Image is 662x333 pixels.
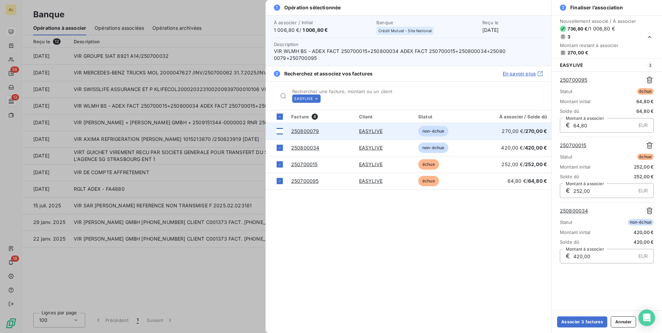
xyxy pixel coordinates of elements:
[611,316,636,327] button: Annuler
[291,178,319,184] a: 250700095
[567,26,588,31] span: 736,80 €
[560,99,590,104] span: Montant initial
[323,95,543,102] input: placeholder
[560,108,579,114] span: Solde dû
[294,97,313,101] span: EASYLIVE
[567,50,588,55] span: 270,00 €
[418,114,468,119] div: Statut
[274,27,372,34] span: 1 006,80 € /
[560,154,572,160] span: Statut
[508,178,547,184] span: 64,80 € /
[482,20,543,25] span: Reçu le
[274,4,280,11] span: 1
[560,142,586,149] a: 250700015
[274,20,372,25] span: À associer / Initial
[503,70,543,77] a: En savoir plus
[303,27,328,33] span: 1 006,80 €
[588,25,615,32] span: / 1 006,80 €
[634,174,654,179] span: 252,00 €
[636,99,654,104] span: 64,80 €
[560,164,590,170] span: Montant initial
[560,89,572,94] span: Statut
[560,4,566,11] span: 3
[637,88,654,94] span: échue
[560,76,587,83] a: 250700095
[284,70,373,77] span: Recherchez et associez vos factures
[560,207,588,214] a: 250800034
[525,128,547,134] span: 270,00 €
[557,316,607,327] button: Associer 3 factures
[359,128,383,134] a: EASYLIVE
[418,126,448,136] span: non-échue
[647,62,654,68] span: 3
[378,29,432,33] span: Crédit Mutuel - Site National
[359,145,383,151] a: EASYLIVE
[634,229,654,235] span: 420,00 €
[418,159,439,170] span: échue
[291,128,319,134] a: 250800079
[274,48,543,62] span: VIR WLMH BS - ADEX FACT 250700015+250800034 ADEX FACT 250700015+250800034+25080 0079+250700095
[291,114,351,120] div: Facture
[634,239,654,245] span: 420,00 €
[525,161,547,167] span: 252,00 €
[560,62,583,68] span: EASYLIVE
[482,20,543,34] div: [DATE]
[284,4,341,11] span: Opération sélectionnée
[628,219,654,225] span: non-échue
[291,161,317,167] a: 250700015
[634,164,654,170] span: 252,00 €
[525,145,547,151] span: 420,00 €
[570,4,623,11] span: Finaliser l’association
[376,20,478,25] span: Banque
[560,174,579,179] span: Solde dû
[418,176,439,186] span: échue
[274,42,299,47] span: Description
[560,239,579,245] span: Solde dû
[637,154,654,160] span: échue
[560,18,636,24] span: Nouvellement associé / À associer
[638,309,655,326] div: Open Intercom Messenger
[528,178,547,184] span: 64,80 €
[476,114,547,119] div: À associer / Solde dû
[274,71,280,77] span: 2
[501,161,547,167] span: 252,00 € /
[312,114,318,120] span: 4
[502,128,547,134] span: 270,00 € /
[560,43,636,48] span: Montant restant à associer
[560,219,572,225] span: Statut
[359,178,383,184] a: EASYLIVE
[501,145,547,151] span: 420,00 € /
[291,145,319,151] a: 250800034
[560,229,590,235] span: Montant initial
[418,143,448,153] span: non-échue
[567,34,570,39] span: 3
[359,161,383,167] a: EASYLIVE
[359,114,410,119] div: Client
[636,108,654,114] span: 64,80 €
